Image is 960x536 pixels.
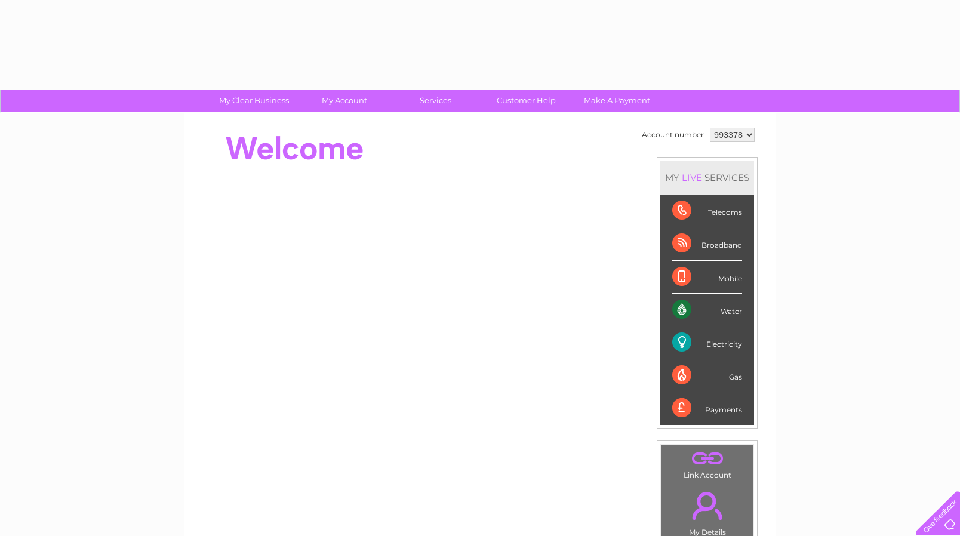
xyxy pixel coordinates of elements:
a: Customer Help [477,90,576,112]
td: Account number [639,125,707,145]
div: Payments [672,392,742,424]
div: Broadband [672,227,742,260]
a: Make A Payment [568,90,666,112]
a: . [664,448,750,469]
a: Services [386,90,485,112]
div: Electricity [672,326,742,359]
a: My Clear Business [205,90,303,112]
div: MY SERVICES [660,161,754,195]
div: LIVE [679,172,704,183]
div: Telecoms [672,195,742,227]
a: My Account [296,90,394,112]
div: Water [672,294,742,326]
div: Mobile [672,261,742,294]
div: Gas [672,359,742,392]
td: Link Account [661,445,753,482]
a: . [664,485,750,526]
